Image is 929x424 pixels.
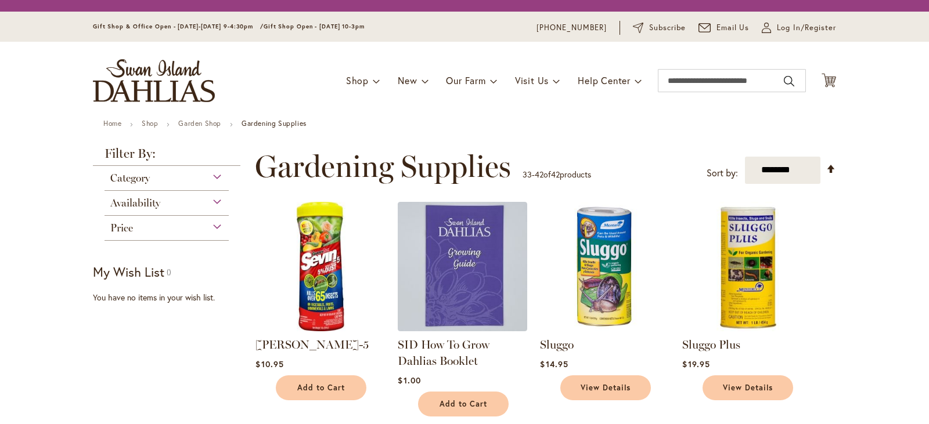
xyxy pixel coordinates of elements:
button: Search [784,72,794,90]
a: Email Us [698,22,750,34]
a: SID How To Grow Dahlias Booklet [398,338,489,368]
span: Shop [346,74,369,86]
strong: Gardening Supplies [242,119,307,128]
span: $1.00 [398,375,420,386]
strong: Filter By: [93,147,240,166]
span: Log In/Register [777,22,836,34]
img: Swan Island Dahlias - How to Grow Guide [398,202,527,331]
span: $19.95 [682,358,710,369]
button: Add to Cart [418,392,509,416]
a: Shop [142,119,158,128]
a: [PHONE_NUMBER] [536,22,607,34]
a: Sluggo [540,322,669,334]
span: Availability [110,197,160,209]
span: Gift Shop & Office Open - [DATE]-[DATE] 9-4:30pm / [93,23,264,30]
span: Our Farm [446,74,485,86]
p: - of products [523,165,591,184]
a: View Details [703,375,793,400]
img: Sluggo Plus [682,202,812,331]
span: Visit Us [515,74,549,86]
span: Subscribe [649,22,686,34]
a: Home [103,119,121,128]
img: Sluggo [540,202,669,331]
span: View Details [723,383,773,393]
div: You have no items in your wish list. [93,292,248,303]
span: Price [110,222,133,234]
a: Sluggo Plus [682,322,812,334]
img: Sevin-5 [255,202,385,331]
span: View Details [581,383,631,393]
a: Sevin-5 [255,322,385,334]
a: View Details [560,375,651,400]
a: Sluggo [540,338,574,351]
a: Subscribe [633,22,686,34]
a: Log In/Register [762,22,836,34]
span: 33 [523,169,532,180]
span: Add to Cart [440,399,487,409]
span: Gift Shop Open - [DATE] 10-3pm [264,23,365,30]
a: [PERSON_NAME]-5 [255,338,369,351]
span: New [398,74,417,86]
span: $10.95 [255,358,283,369]
span: Email Us [716,22,750,34]
label: Sort by: [707,162,738,184]
button: Add to Cart [276,375,366,400]
a: Swan Island Dahlias - How to Grow Guide [398,322,527,334]
span: $14.95 [540,358,568,369]
span: Add to Cart [297,383,345,393]
span: Category [110,172,150,184]
a: Garden Shop [178,119,221,128]
span: Gardening Supplies [255,149,511,184]
a: Sluggo Plus [682,338,740,351]
span: Help Center [578,74,631,86]
span: 42 [535,169,543,180]
span: 42 [551,169,560,180]
a: store logo [93,59,215,102]
strong: My Wish List [93,263,164,280]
